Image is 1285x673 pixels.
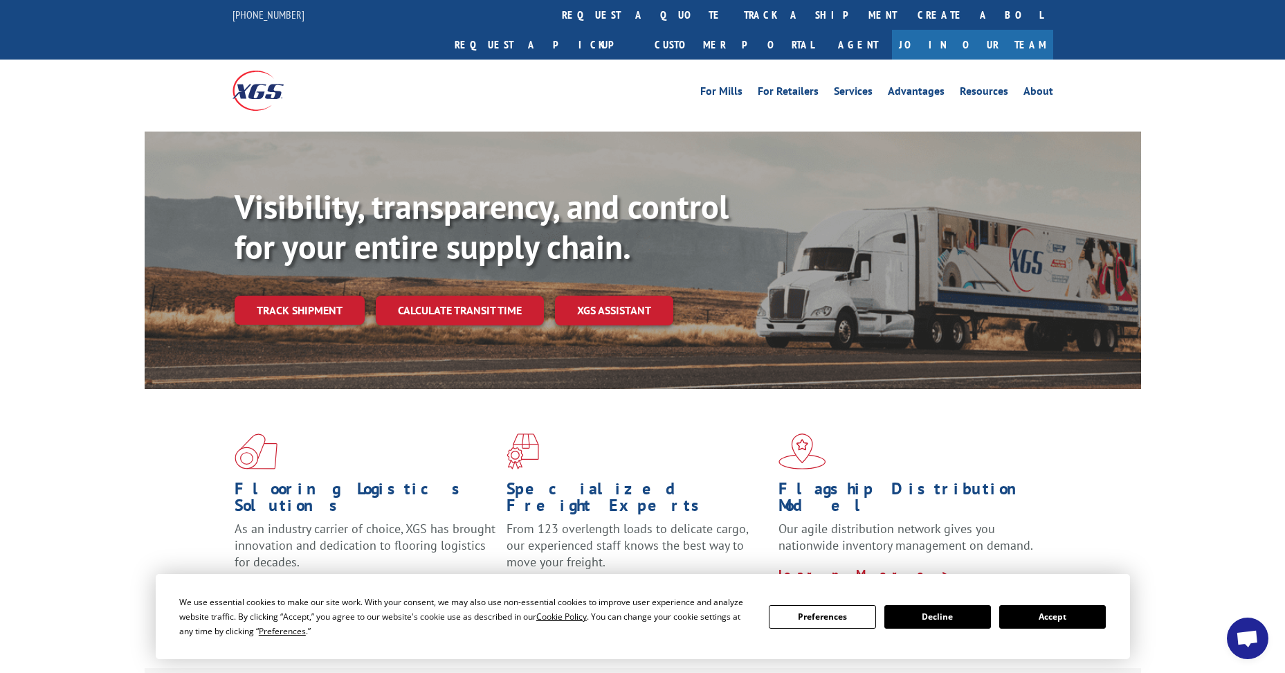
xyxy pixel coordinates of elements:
img: xgs-icon-total-supply-chain-intelligence-red [235,433,277,469]
button: Preferences [769,605,875,629]
span: As an industry carrier of choice, XGS has brought innovation and dedication to flooring logistics... [235,521,495,570]
a: Agent [824,30,892,60]
a: Learn More > [778,566,951,582]
h1: Flooring Logistics Solutions [235,481,496,521]
button: Accept [999,605,1106,629]
a: Services [834,86,873,101]
p: From 123 overlength loads to delicate cargo, our experienced staff knows the best way to move you... [507,521,768,582]
span: Cookie Policy [536,611,587,622]
div: Cookie Consent Prompt [156,574,1130,659]
a: Open chat [1227,618,1268,659]
a: Track shipment [235,296,365,325]
a: For Mills [700,86,742,101]
div: We use essential cookies to make our site work. With your consent, we may also use non-essential ... [179,595,752,638]
h1: Specialized Freight Experts [507,481,768,521]
img: xgs-icon-focused-on-flooring-red [507,433,539,469]
a: Request a pickup [444,30,644,60]
a: About [1023,86,1053,101]
a: Customer Portal [644,30,824,60]
b: Visibility, transparency, and control for your entire supply chain. [235,185,729,268]
a: For Retailers [758,86,819,101]
a: Join Our Team [892,30,1053,60]
button: Decline [884,605,991,629]
a: Resources [960,86,1008,101]
a: XGS ASSISTANT [555,296,673,325]
span: Our agile distribution network gives you nationwide inventory management on demand. [778,521,1033,553]
span: Preferences [259,625,306,637]
a: Advantages [888,86,945,101]
h1: Flagship Distribution Model [778,481,1040,521]
a: Calculate transit time [376,296,544,325]
img: xgs-icon-flagship-distribution-model-red [778,433,826,469]
a: [PHONE_NUMBER] [233,8,304,21]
